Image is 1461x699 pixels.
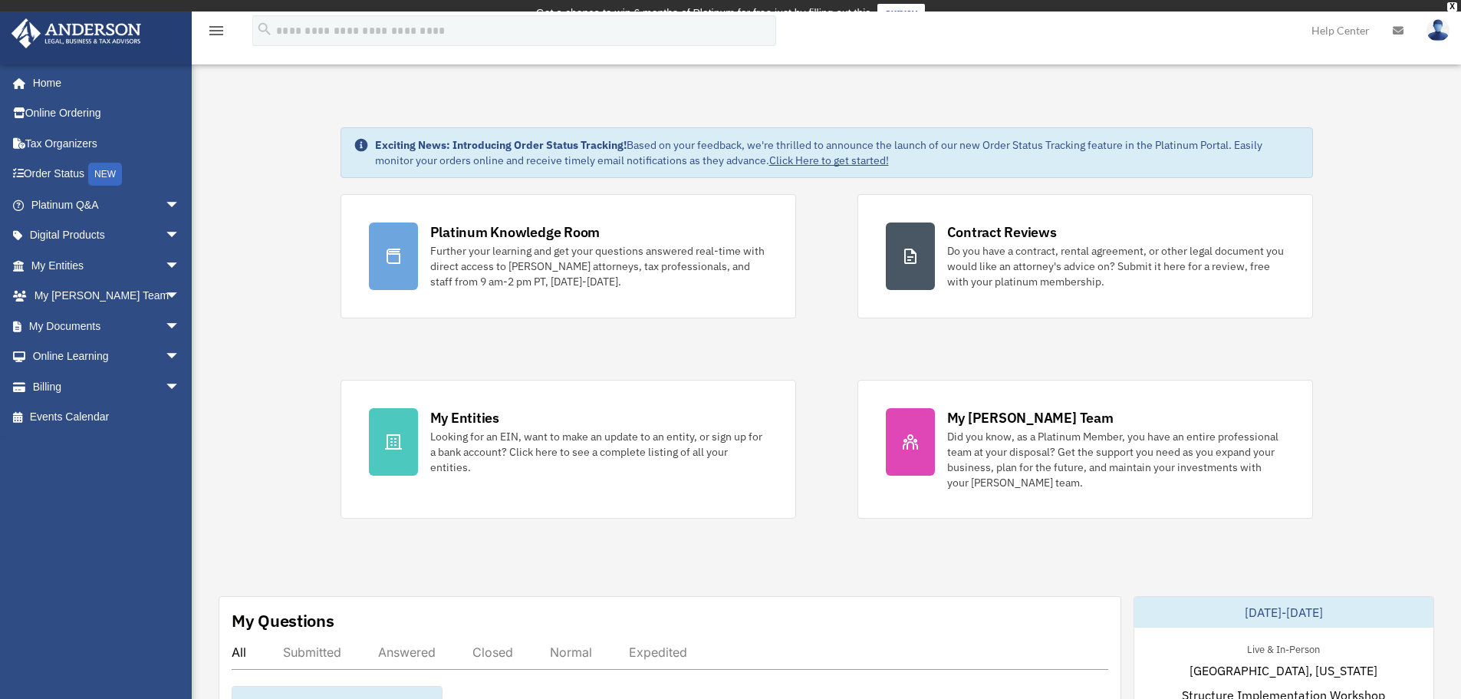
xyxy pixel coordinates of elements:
i: search [256,21,273,38]
a: Online Learningarrow_drop_down [11,341,203,372]
div: All [232,645,246,660]
div: Submitted [283,645,341,660]
div: Answered [378,645,436,660]
a: Digital Productsarrow_drop_down [11,220,203,251]
div: Normal [550,645,592,660]
div: Get a chance to win 6 months of Platinum for free just by filling out this [536,4,871,22]
div: Based on your feedback, we're thrilled to announce the launch of our new Order Status Tracking fe... [375,137,1300,168]
span: arrow_drop_down [165,311,196,342]
span: arrow_drop_down [165,281,196,312]
div: Further your learning and get your questions answered real-time with direct access to [PERSON_NAM... [430,243,768,289]
span: arrow_drop_down [165,341,196,373]
div: Do you have a contract, rental agreement, or other legal document you would like an attorney's ad... [947,243,1285,289]
a: menu [207,27,225,40]
a: Order StatusNEW [11,159,203,190]
a: survey [877,4,925,22]
div: Live & In-Person [1235,640,1332,656]
span: arrow_drop_down [165,220,196,252]
a: Click Here to get started! [769,153,889,167]
a: My Documentsarrow_drop_down [11,311,203,341]
a: Contract Reviews Do you have a contract, rental agreement, or other legal document you would like... [857,194,1313,318]
a: Home [11,68,196,98]
a: Events Calendar [11,402,203,433]
div: My Entities [430,408,499,427]
a: My Entitiesarrow_drop_down [11,250,203,281]
a: My [PERSON_NAME] Team Did you know, as a Platinum Member, you have an entire professional team at... [857,380,1313,519]
span: arrow_drop_down [165,250,196,282]
a: Billingarrow_drop_down [11,371,203,402]
div: My [PERSON_NAME] Team [947,408,1114,427]
div: Did you know, as a Platinum Member, you have an entire professional team at your disposal? Get th... [947,429,1285,490]
div: close [1447,2,1457,12]
div: NEW [88,163,122,186]
div: Closed [472,645,513,660]
span: arrow_drop_down [165,190,196,221]
a: My [PERSON_NAME] Teamarrow_drop_down [11,281,203,312]
div: Looking for an EIN, want to make an update to an entity, or sign up for a bank account? Click her... [430,429,768,475]
a: My Entities Looking for an EIN, want to make an update to an entity, or sign up for a bank accoun... [341,380,796,519]
a: Platinum Knowledge Room Further your learning and get your questions answered real-time with dire... [341,194,796,318]
img: Anderson Advisors Platinum Portal [7,18,146,48]
div: Contract Reviews [947,223,1057,242]
a: Tax Organizers [11,128,203,159]
a: Online Ordering [11,98,203,129]
span: arrow_drop_down [165,371,196,403]
strong: Exciting News: Introducing Order Status Tracking! [375,138,627,152]
div: Platinum Knowledge Room [430,223,601,242]
img: User Pic [1426,19,1449,41]
span: [GEOGRAPHIC_DATA], [US_STATE] [1190,661,1377,680]
div: [DATE]-[DATE] [1134,597,1433,628]
a: Platinum Q&Aarrow_drop_down [11,190,203,220]
i: menu [207,21,225,40]
div: Expedited [629,645,687,660]
div: My Questions [232,609,334,632]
